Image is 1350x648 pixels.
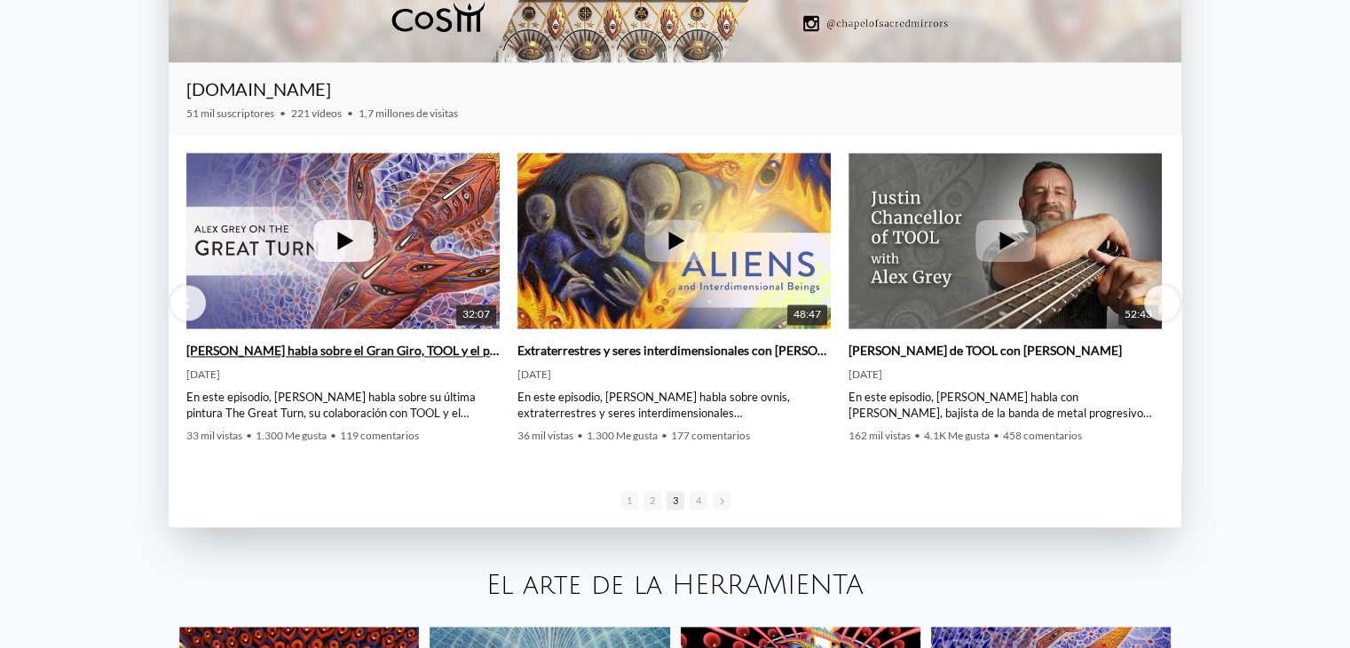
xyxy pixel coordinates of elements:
[696,494,701,506] font: 4
[849,390,1151,436] font: En este episodio, [PERSON_NAME] habla con [PERSON_NAME], bajista de la banda de metal progresivo ...
[246,429,252,442] font: •
[914,429,920,442] font: •
[486,571,864,600] a: El arte de la HERRAMIENTA
[186,107,274,120] font: 51 mil suscriptores
[330,429,336,442] font: •
[993,429,999,442] font: •
[671,429,750,442] font: 177 comentarios
[849,122,1162,358] img: Justin Chancellor de TOOL con Alex Grey
[256,429,327,442] font: 1.300 Me gusta
[577,429,583,442] font: •
[517,122,831,358] img: Extraterrestres y seres interdimensionales con Alex Grey
[517,367,551,381] font: [DATE]
[186,153,500,328] a: Alex Grey habla sobre el Gran Giro, TOOL y el proceso creativo 32:07
[186,343,500,359] a: [PERSON_NAME] habla sobre el Gran Giro, TOOL y el proceso creativo
[340,429,419,442] font: 119 comentarios
[517,429,573,442] font: 36 mil vistas
[1125,307,1152,320] font: 52:43
[517,390,790,420] font: En este episodio, [PERSON_NAME] habla sobre ovnis, extraterrestres y seres interdimensionales
[667,491,684,510] span: Ir a la diapositiva 3
[690,491,707,510] span: Ir a la diapositiva 4
[186,343,575,358] font: [PERSON_NAME] habla sobre el Gran Giro, TOOL y el proceso creativo
[280,107,286,120] font: •
[661,429,667,442] font: •
[643,491,661,510] span: Ir a la diapositiva 2
[359,107,458,120] font: 1,7 millones de visitas
[849,343,1122,358] font: [PERSON_NAME] de TOOL con [PERSON_NAME]
[673,494,678,506] font: 3
[186,429,242,442] font: 33 mil vistas
[849,343,1122,359] a: [PERSON_NAME] de TOOL con [PERSON_NAME]
[186,390,476,436] font: En este episodio, [PERSON_NAME] habla sobre su última pintura The Great Turn, su colaboración con...
[347,107,353,120] font: •
[170,285,206,320] div: Diapositiva anterior
[849,367,882,381] font: [DATE]
[1144,285,1180,320] div: Siguiente diapositiva
[186,122,500,358] img: Alex Grey habla sobre el Gran Giro, TOOL y el proceso creativo
[587,429,658,442] font: 1.300 Me gusta
[620,491,638,510] span: Ir a la diapositiva 1
[517,343,831,359] a: Extraterrestres y seres interdimensionales con [PERSON_NAME]
[924,429,990,442] font: 4.1K Me gusta
[713,491,730,510] span: Ir a la siguiente diapositiva
[1058,85,1164,107] iframe: Suscríbete a CoSM.TV en YouTube
[793,307,821,320] font: 48:47
[186,367,220,381] font: [DATE]
[650,494,655,506] font: 2
[291,107,342,120] font: 221 vídeos
[517,153,831,328] a: Extraterrestres y seres interdimensionales con Alex Grey 48:47
[462,307,490,320] font: 32:07
[517,343,873,358] font: Extraterrestres y seres interdimensionales con [PERSON_NAME]
[849,153,1162,328] a: Justin Chancellor de TOOL con Alex Grey 52:43
[186,78,331,99] a: [DOMAIN_NAME]
[1003,429,1082,442] font: 458 comentarios
[849,429,911,442] font: 162 mil vistas
[627,494,632,506] font: 1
